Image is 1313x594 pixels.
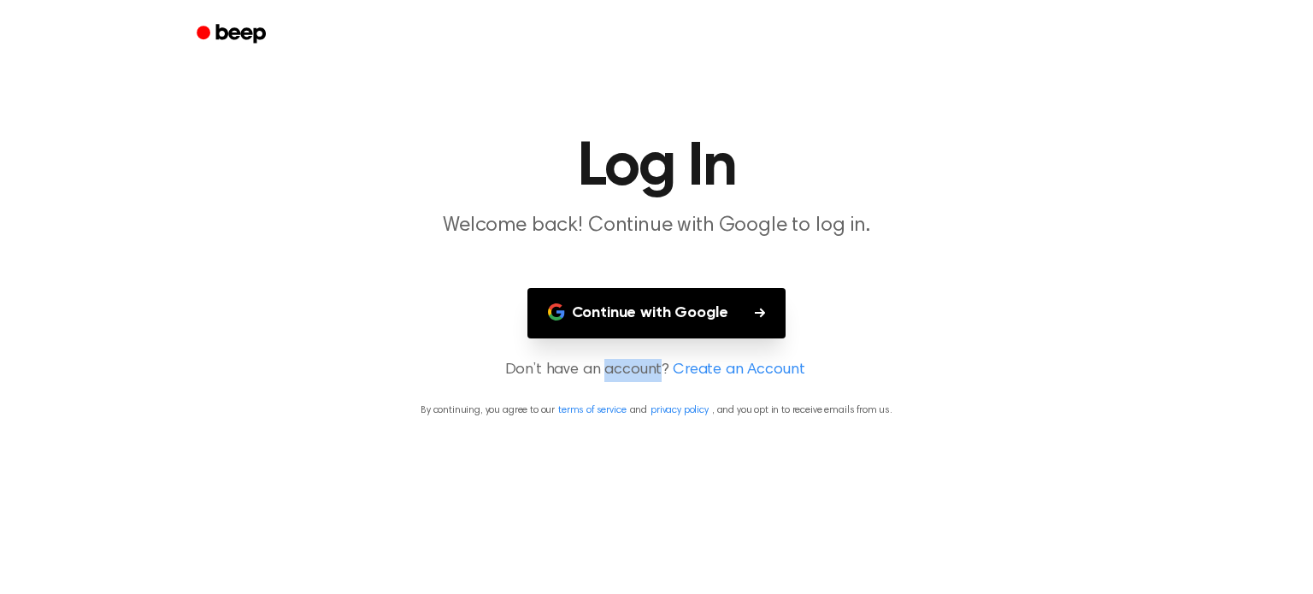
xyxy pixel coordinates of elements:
[328,212,985,240] p: Welcome back! Continue with Google to log in.
[673,359,804,382] a: Create an Account
[21,359,1292,382] p: Don’t have an account?
[527,288,786,338] button: Continue with Google
[219,137,1094,198] h1: Log In
[651,405,709,415] a: privacy policy
[558,405,626,415] a: terms of service
[185,18,281,51] a: Beep
[21,403,1292,418] p: By continuing, you agree to our and , and you opt in to receive emails from us.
